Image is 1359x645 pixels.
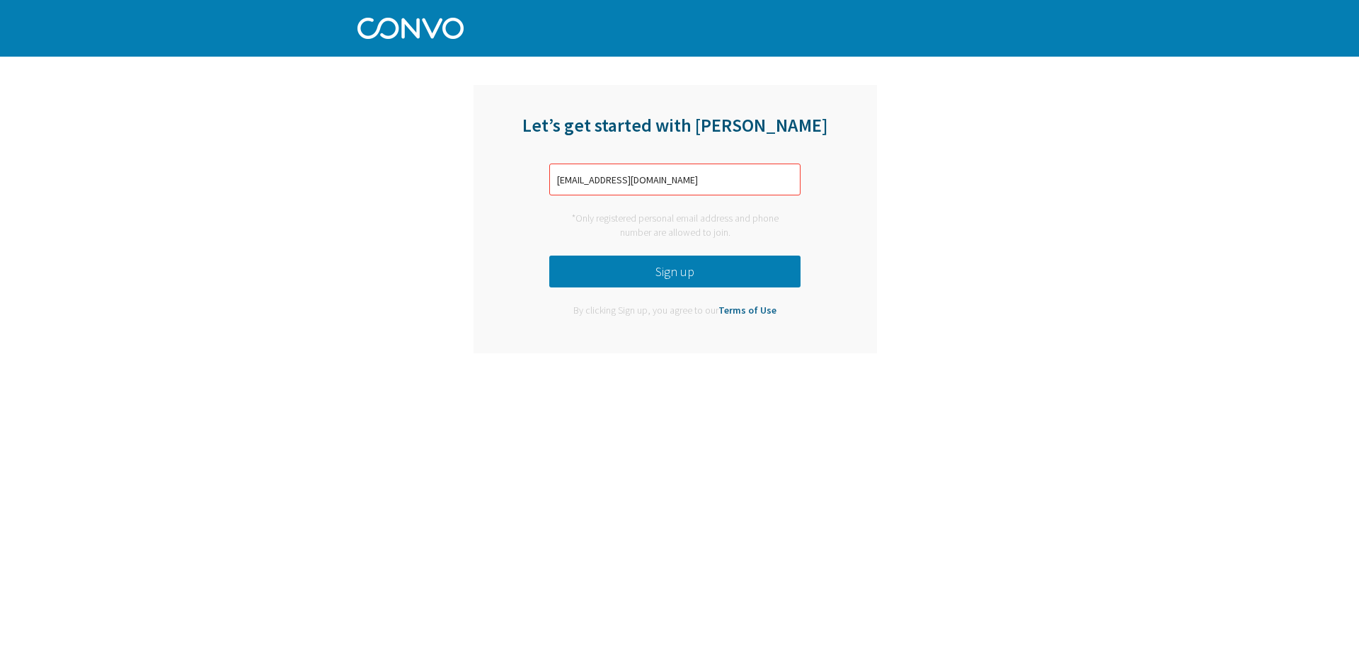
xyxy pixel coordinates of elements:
input: Enter phone number or email address [549,164,801,195]
div: Let’s get started with [PERSON_NAME] [474,113,877,154]
div: *Only registered personal email address and phone number are allowed to join. [549,212,801,239]
button: Sign up [549,256,801,287]
img: Convo Logo [357,14,464,39]
a: Terms of Use [718,304,776,316]
div: By clicking Sign up, you agree to our [563,304,787,318]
